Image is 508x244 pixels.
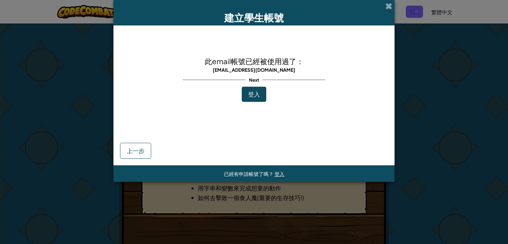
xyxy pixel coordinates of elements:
span: Next [246,75,263,85]
button: 登入 [242,87,266,102]
button: 上一步 [120,143,151,159]
span: 建立學生帳號 [224,11,284,24]
span: 已經有申請帳號了嗎？ [224,171,275,177]
span: 此email帳號已經被使用過了： [205,57,304,66]
span: 登入 [248,90,260,98]
a: 登入 [275,171,284,177]
span: [EMAIL_ADDRESS][DOMAIN_NAME] [213,67,295,73]
span: 上一步 [127,147,145,154]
